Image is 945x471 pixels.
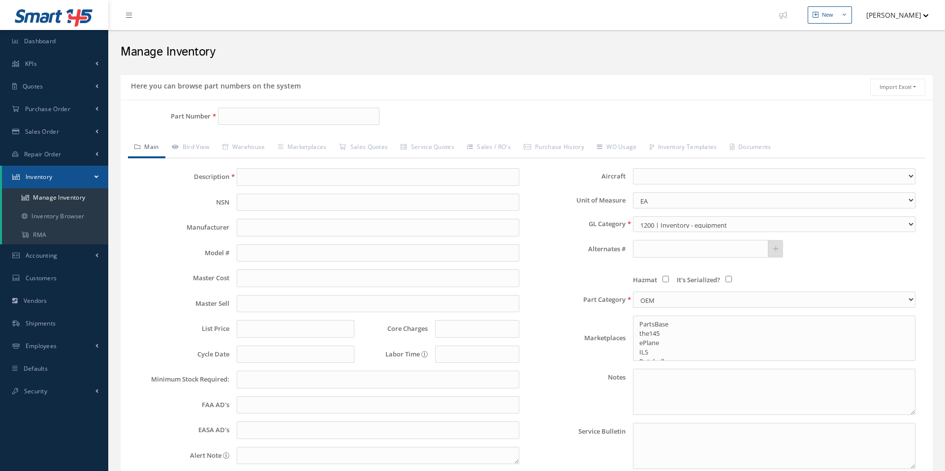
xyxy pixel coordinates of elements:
[130,249,229,257] label: Model #
[24,296,47,305] span: Vendors
[394,138,461,158] a: Service Quotes
[128,138,165,158] a: Main
[272,138,333,158] a: Marketplaces
[333,138,394,158] a: Sales Quotes
[130,199,229,206] label: NSN
[527,173,626,180] label: Aircraft
[25,105,70,113] span: Purchase Order
[677,275,720,284] span: It's Serialized?
[2,188,108,207] a: Manage Inventory
[633,369,915,415] textarea: Notes
[216,138,272,158] a: Warehouse
[527,423,626,469] label: Service Bulletin
[26,342,57,350] span: Employees
[26,274,57,282] span: Customers
[2,207,108,226] a: Inventory Browser
[527,369,626,415] label: Notes
[25,127,59,136] span: Sales Order
[362,325,428,332] label: Core Charges
[26,319,56,327] span: Shipments
[527,296,626,303] label: Part Category
[527,334,626,342] label: Marketplaces
[822,11,833,19] div: New
[638,348,910,357] option: ILS
[591,138,643,158] a: WO Usage
[2,226,108,244] a: RMA
[130,426,229,434] label: EASA AD's
[24,364,48,373] span: Defaults
[130,300,229,307] label: Master Sell
[130,325,229,332] label: List Price
[362,351,428,358] label: Labor Time
[128,79,301,90] h5: Here you can browse part numbers on the system
[633,275,657,284] span: Hazmat
[25,59,37,68] span: KPIs
[857,5,929,25] button: [PERSON_NAME]
[638,338,910,348] option: ePlane
[26,173,53,181] span: Inventory
[24,37,56,45] span: Dashboard
[130,351,229,358] label: Cycle Date
[638,320,910,329] option: PartsBase
[130,173,229,180] label: Description
[121,45,933,59] h2: Manage Inventory
[808,6,852,24] button: New
[121,113,211,120] label: Part Number
[130,274,229,282] label: Master Cost
[24,150,62,158] span: Repair Order
[130,447,229,465] label: Alert Note
[643,138,724,158] a: Inventory Templates
[725,276,732,282] input: It's Serialized?
[527,197,626,204] label: Unit of Measure
[662,276,669,282] input: Hazmat
[2,166,108,188] a: Inventory
[23,82,43,90] span: Quotes
[165,138,216,158] a: Bird View
[130,401,229,409] label: FAA AD's
[461,138,517,158] a: Sales / RO's
[517,138,591,158] a: Purchase History
[26,251,58,260] span: Accounting
[527,220,626,228] label: GL Category
[527,245,626,253] label: Alternates #
[638,357,910,366] option: Rotabull
[724,138,778,158] a: Documents
[638,329,910,338] option: the145
[24,387,47,395] span: Security
[130,376,229,383] label: Minimum Stock Required:
[130,224,229,231] label: Manufacturer
[870,79,925,96] button: Import Excel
